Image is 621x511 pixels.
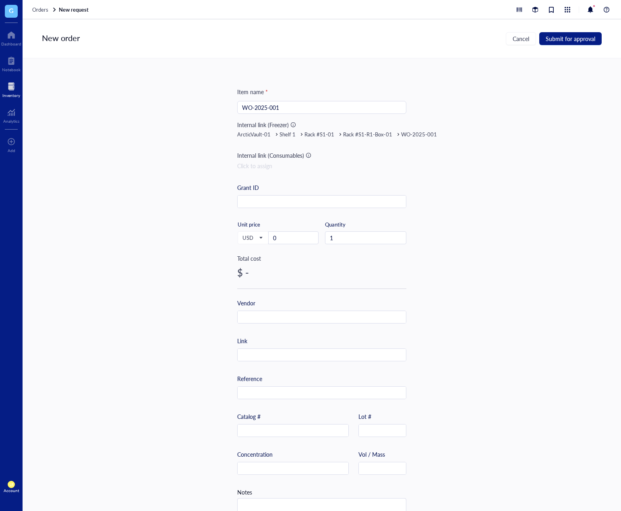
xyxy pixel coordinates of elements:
div: Notebook [2,67,21,72]
span: WO-2025-001 [401,130,437,138]
div: Catalog # [237,412,261,421]
div: Grant ID [237,183,259,192]
a: Analytics [3,106,19,124]
div: Vol / Mass [358,450,385,459]
div: Reference [237,374,262,383]
span: USD [242,234,262,241]
div: Link [237,336,247,345]
button: Submit for approval [539,32,602,45]
a: Orders [32,6,57,13]
span: Submit for approval [546,35,595,42]
div: New order [42,32,80,45]
div: Notes [237,488,252,497]
span: Shelf 1 [279,130,296,138]
div: Internal link (Freezer) [237,120,289,129]
div: Vendor [237,299,255,307]
a: Dashboard [1,29,21,46]
span: Rack #S1-01 [304,130,334,138]
div: Dashboard [1,41,21,46]
div: Internal link (Consumables) [237,151,304,160]
div: Item name [237,87,268,96]
div: Inventory [2,93,20,98]
div: Quantity [325,221,406,228]
span: Cancel [513,35,529,42]
div: Concentration [237,450,273,459]
span: Rack #S1-R1-Box-01 [343,130,392,138]
span: Orders [32,6,48,13]
button: Cancel [506,32,536,45]
a: New request [59,6,90,13]
div: Add [8,148,15,153]
div: Total cost [237,254,406,263]
span: ArcticVault-01 [237,130,271,138]
div: Account [4,488,19,493]
div: Analytics [3,119,19,124]
div: Unit price [238,221,288,228]
div: $ - [237,266,406,279]
div: Lot # [358,412,371,421]
a: Inventory [2,80,20,98]
a: Notebook [2,54,21,72]
div: Click to assign [237,161,406,170]
span: LR [9,482,13,487]
span: G [9,5,14,15]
